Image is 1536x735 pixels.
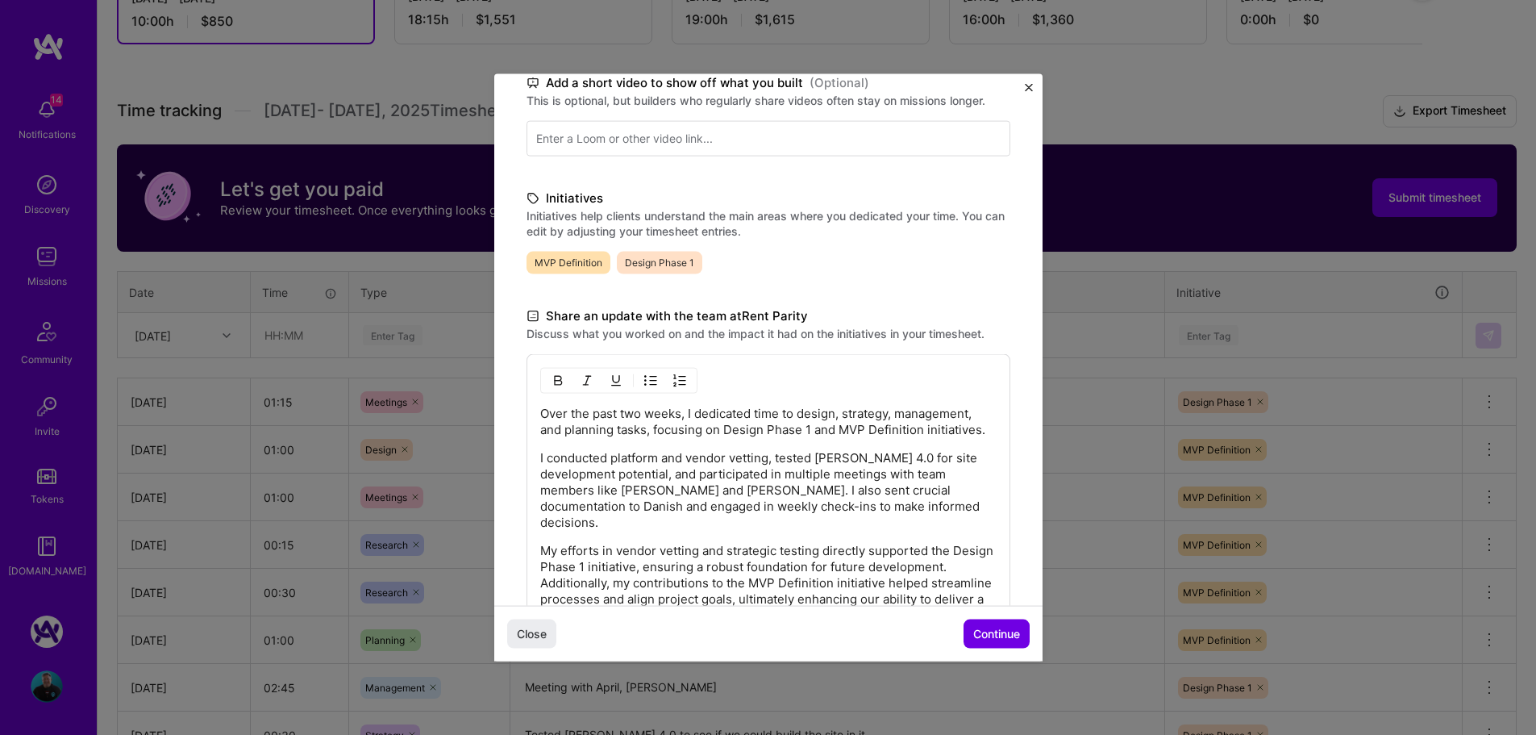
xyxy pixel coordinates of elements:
input: Enter a Loom or other video link... [527,120,1010,156]
img: OL [673,374,686,386]
label: Initiatives [527,188,1010,207]
i: icon DocumentBlack [527,307,539,325]
i: icon TagBlack [527,189,539,207]
label: This is optional, but builders who regularly share videos often stay on missions longer. [527,92,1010,107]
img: Divider [633,370,634,390]
p: Over the past two weeks, I dedicated time to design, strategy, management, and planning tasks, fo... [540,405,997,437]
label: Initiatives help clients understand the main areas where you dedicated your time. You can edit by... [527,207,1010,238]
img: Italic [581,374,593,386]
img: Underline [610,374,622,386]
span: (Optional) [810,73,869,92]
span: Design Phase 1 [617,251,702,274]
i: icon TvBlack [527,73,539,92]
label: Share an update with the team at Rent Parity [527,306,1010,325]
label: Discuss what you worked on and the impact it had on the initiatives in your timesheet. [527,325,1010,340]
span: Continue [973,626,1020,642]
p: I conducted platform and vendor vetting, tested [PERSON_NAME] 4.0 for site development potential,... [540,449,997,530]
img: UL [644,374,657,386]
button: Close [507,620,556,649]
label: Add a short video to show off what you built [527,73,1010,92]
button: Continue [964,620,1030,649]
button: Close [1025,83,1033,100]
img: Bold [552,374,564,386]
span: MVP Definition [527,251,610,274]
p: My efforts in vendor vetting and strategic testing directly supported the Design Phase 1 initiati... [540,542,997,623]
span: Close [517,626,547,642]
